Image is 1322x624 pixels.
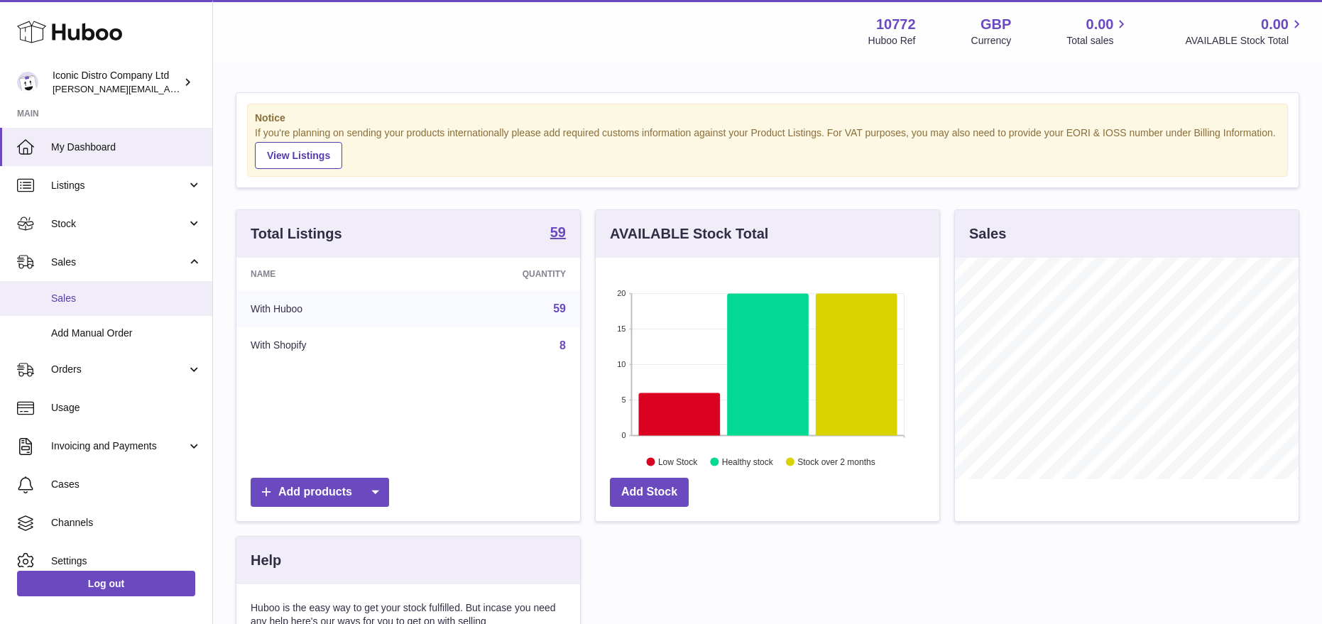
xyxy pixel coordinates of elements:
[251,478,389,507] a: Add products
[1066,15,1130,48] a: 0.00 Total sales
[550,225,566,242] a: 59
[255,142,342,169] a: View Listings
[236,258,422,290] th: Name
[51,327,202,340] span: Add Manual Order
[1185,34,1305,48] span: AVAILABLE Stock Total
[53,69,180,96] div: Iconic Distro Company Ltd
[51,179,187,192] span: Listings
[251,551,281,570] h3: Help
[255,126,1280,169] div: If you're planning on sending your products internationally please add required customs informati...
[17,571,195,596] a: Log out
[610,224,768,243] h3: AVAILABLE Stock Total
[980,15,1011,34] strong: GBP
[1086,15,1114,34] span: 0.00
[51,292,202,305] span: Sales
[51,478,202,491] span: Cases
[51,217,187,231] span: Stock
[621,395,626,404] text: 5
[51,141,202,154] span: My Dashboard
[658,456,698,466] text: Low Stock
[53,83,285,94] span: [PERSON_NAME][EMAIL_ADDRESS][DOMAIN_NAME]
[17,72,38,93] img: paul@iconicdistro.com
[51,516,202,530] span: Channels
[610,478,689,507] a: Add Stock
[868,34,916,48] div: Huboo Ref
[876,15,916,34] strong: 10772
[236,327,422,364] td: With Shopify
[1261,15,1289,34] span: 0.00
[722,456,774,466] text: Healthy stock
[553,302,566,314] a: 59
[51,554,202,568] span: Settings
[617,360,626,368] text: 10
[51,256,187,269] span: Sales
[255,111,1280,125] strong: Notice
[251,224,342,243] h3: Total Listings
[559,339,566,351] a: 8
[1185,15,1305,48] a: 0.00 AVAILABLE Stock Total
[617,289,626,297] text: 20
[550,225,566,239] strong: 59
[51,363,187,376] span: Orders
[617,324,626,333] text: 15
[971,34,1012,48] div: Currency
[236,290,422,327] td: With Huboo
[51,401,202,415] span: Usage
[969,224,1006,243] h3: Sales
[51,439,187,453] span: Invoicing and Payments
[422,258,580,290] th: Quantity
[621,431,626,439] text: 0
[1066,34,1130,48] span: Total sales
[797,456,875,466] text: Stock over 2 months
